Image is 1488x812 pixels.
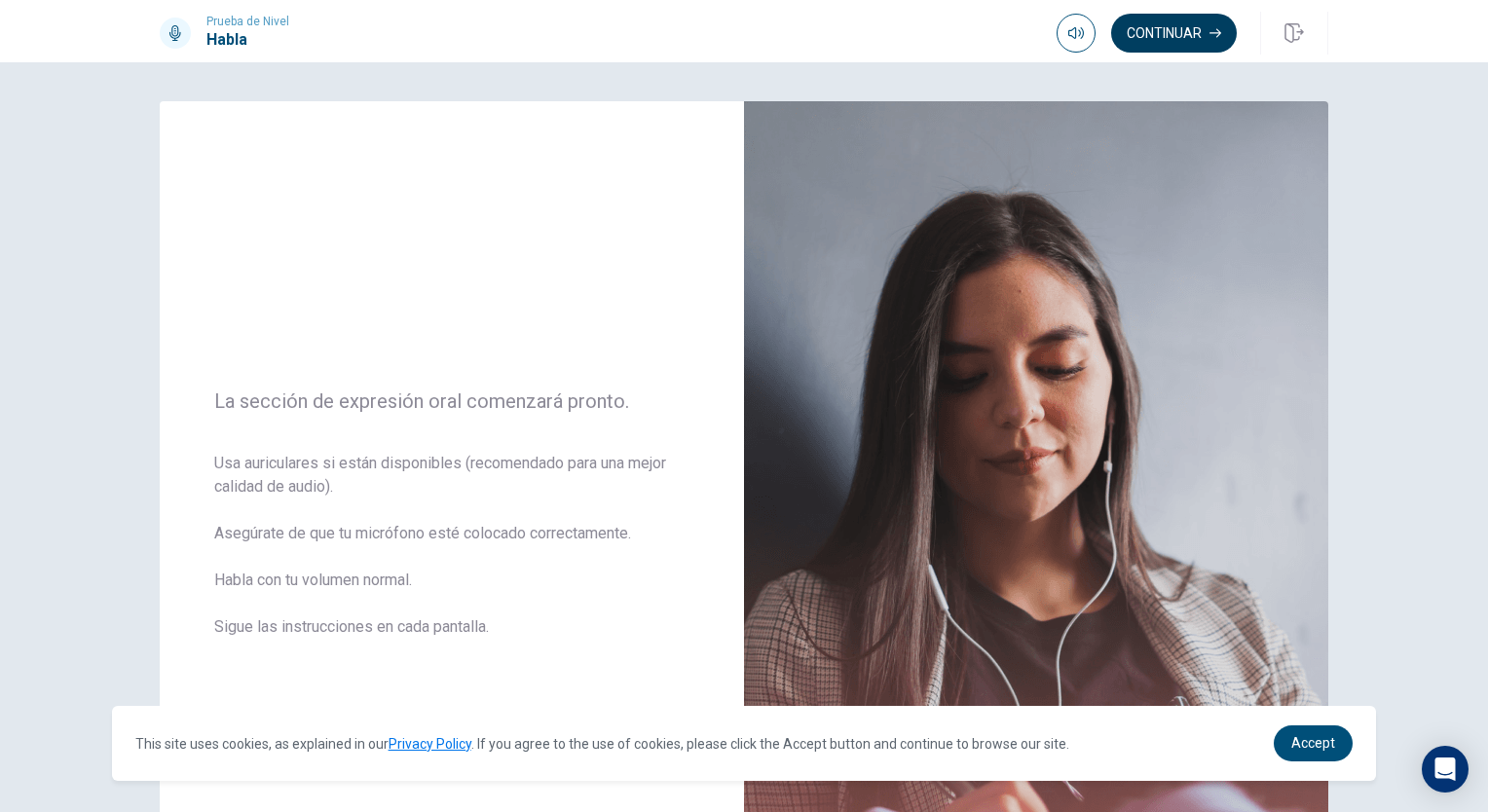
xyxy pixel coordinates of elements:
button: Continuar [1111,14,1237,53]
span: This site uses cookies, as explained in our . If you agree to the use of cookies, please click th... [135,736,1069,752]
span: Usa auriculares si están disponibles (recomendado para una mejor calidad de audio). Asegúrate de ... [214,452,689,662]
span: La sección de expresión oral comenzará pronto. [214,389,689,413]
a: Privacy Policy [389,736,471,752]
a: dismiss cookie message [1274,725,1353,761]
span: Accept [1291,735,1335,751]
div: Open Intercom Messenger [1422,746,1469,793]
h1: Habla [206,28,289,52]
span: Prueba de Nivel [206,15,289,28]
div: cookieconsent [112,706,1377,781]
